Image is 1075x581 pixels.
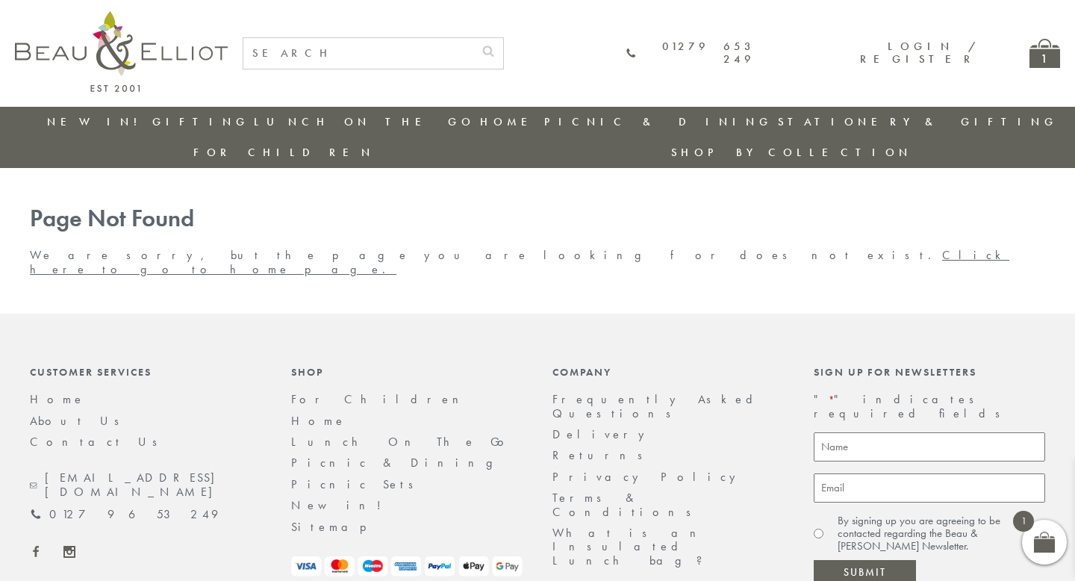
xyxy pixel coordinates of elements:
[552,447,652,463] a: Returns
[30,205,1045,233] h1: Page Not Found
[152,114,249,129] a: Gifting
[291,413,346,429] a: Home
[1013,511,1034,532] span: 1
[30,391,85,407] a: Home
[552,525,714,568] a: What is an Insulated Lunch bag?
[838,515,1045,553] label: By signing up you are agreeing to be contacted regarding the Beau & [PERSON_NAME] Newsletter.
[626,40,755,66] a: 01279 653 249
[778,114,1058,129] a: Stationery & Gifting
[30,413,129,429] a: About Us
[291,455,508,470] a: Picnic & Dining
[552,391,762,420] a: Frequently Asked Questions
[552,469,744,485] a: Privacy Policy
[30,366,261,378] div: Customer Services
[15,205,1060,276] div: We are sorry, but the page you are looking for does not exist.
[671,145,912,160] a: Shop by collection
[544,114,773,129] a: Picnic & Dining
[291,556,523,577] img: payment-logos.png
[291,366,523,378] div: Shop
[291,434,513,450] a: Lunch On The Go
[814,366,1045,378] div: Sign up for newsletters
[860,39,977,66] a: Login / Register
[1029,39,1060,68] a: 1
[30,247,1009,276] a: Click here to go to home page.
[480,114,540,129] a: Home
[193,145,375,160] a: For Children
[291,519,387,535] a: Sitemap
[291,497,392,513] a: New in!
[291,476,423,492] a: Picnic Sets
[291,391,470,407] a: For Children
[30,434,167,450] a: Contact Us
[552,490,701,519] a: Terms & Conditions
[254,114,475,129] a: Lunch On The Go
[814,393,1045,420] p: " " indicates required fields
[30,471,261,499] a: [EMAIL_ADDRESS][DOMAIN_NAME]
[552,366,784,378] div: Company
[30,508,218,521] a: 01279 653 249
[552,426,652,442] a: Delivery
[47,114,147,129] a: New in!
[814,432,1045,462] input: Name
[814,473,1045,503] input: Email
[15,11,228,92] img: logo
[243,38,473,69] input: SEARCH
